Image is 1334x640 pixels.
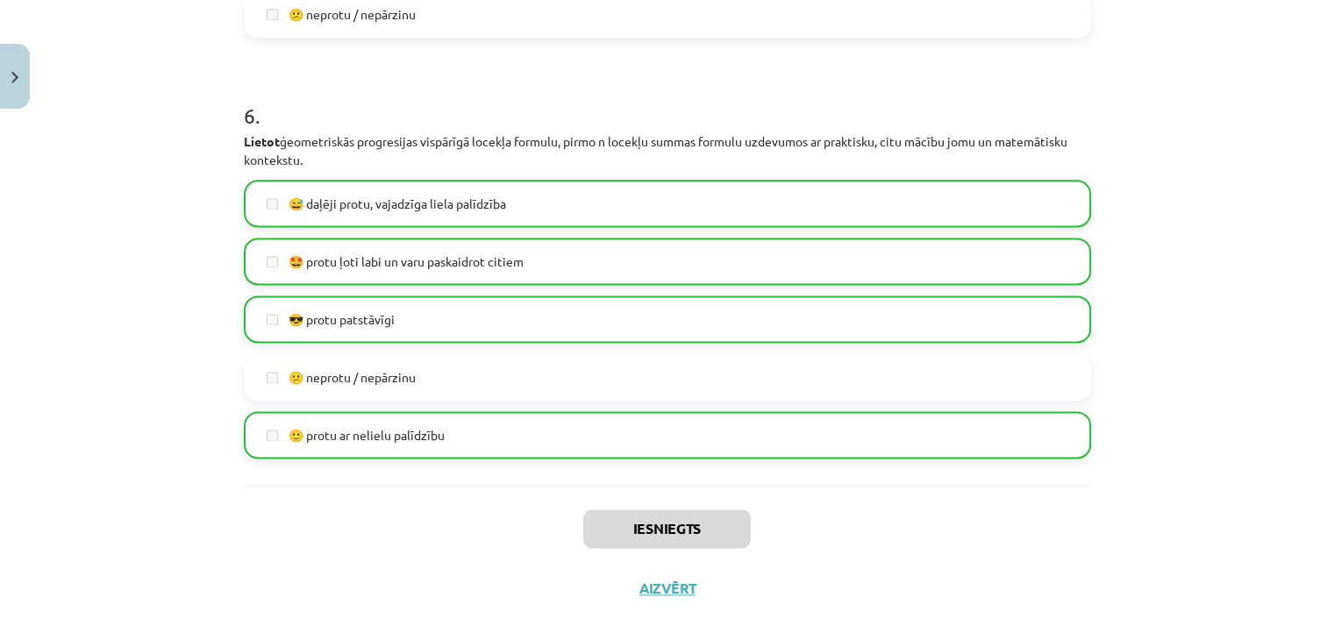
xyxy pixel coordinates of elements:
[244,132,1091,169] p: ģeometriskās progresijas vispārīgā locekļa formulu, pirmo n locekļu summas formulu uzdevumos ar p...
[267,430,278,441] input: 🙂 protu ar nelielu palīdzību
[289,252,524,271] span: 🤩 protu ļoti labi un varu paskaidrot citiem
[289,195,506,213] span: 😅 daļēji protu, vajadzīga liela palīdzība
[289,5,416,24] span: 😕 neprotu / nepārzinu
[244,73,1091,127] h1: 6 .
[583,509,751,548] button: Iesniegts
[289,426,445,444] span: 🙂 protu ar nelielu palīdzību
[289,310,395,329] span: 😎 protu patstāvīgi
[267,198,278,210] input: 😅 daļēji protu, vajadzīga liela palīdzība
[267,314,278,325] input: 😎 protu patstāvīgi
[267,372,278,383] input: 😕 neprotu / nepārzinu
[267,9,278,20] input: 😕 neprotu / nepārzinu
[267,256,278,267] input: 🤩 protu ļoti labi un varu paskaidrot citiem
[244,133,280,149] b: Lietot
[634,580,701,597] button: Aizvērt
[289,368,416,387] span: 😕 neprotu / nepārzinu
[11,72,18,83] img: icon-close-lesson-0947bae3869378f0d4975bcd49f059093ad1ed9edebbc8119c70593378902aed.svg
